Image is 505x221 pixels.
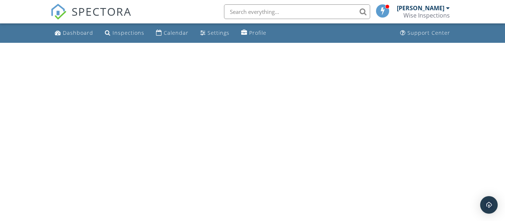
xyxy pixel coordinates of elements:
div: Dashboard [63,29,93,36]
a: Support Center [397,26,453,40]
div: Wise Inspections [403,12,450,19]
div: [PERSON_NAME] [397,4,444,12]
div: Open Intercom Messenger [480,196,498,214]
img: The Best Home Inspection Software - Spectora [50,4,67,20]
a: Calendar [153,26,191,40]
span: SPECTORA [72,4,132,19]
div: Inspections [113,29,144,36]
div: Support Center [407,29,450,36]
div: Profile [249,29,266,36]
div: Calendar [164,29,189,36]
div: Settings [208,29,229,36]
input: Search everything... [224,4,370,19]
a: Inspections [102,26,147,40]
a: SPECTORA [50,10,132,25]
a: Settings [197,26,232,40]
a: Profile [238,26,269,40]
a: Dashboard [52,26,96,40]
